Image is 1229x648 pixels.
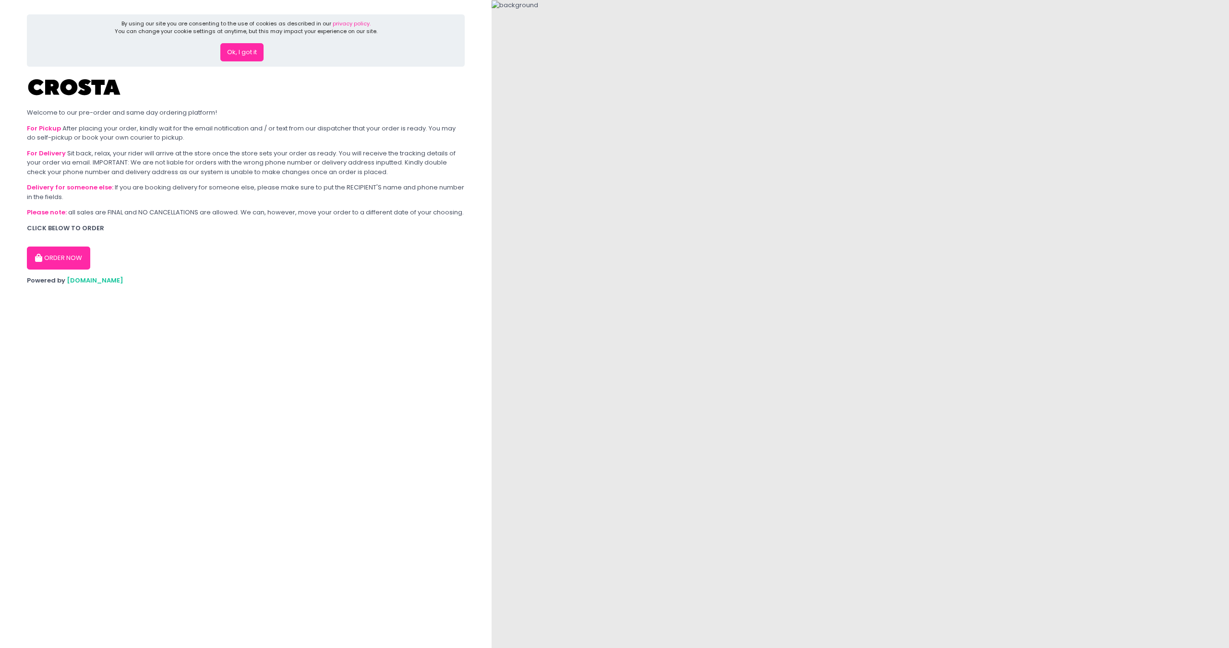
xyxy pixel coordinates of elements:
b: Delivery for someone else: [27,183,113,192]
button: Ok, I got it [220,43,264,61]
img: Crosta Pizzeria [27,73,123,102]
div: After placing your order, kindly wait for the email notification and / or text from our dispatche... [27,124,465,142]
img: background [492,0,538,10]
div: CLICK BELOW TO ORDER [27,224,465,233]
div: Powered by [27,276,465,285]
div: all sales are FINAL and NO CANCELLATIONS are allowed. We can, however, move your order to a diffe... [27,208,465,217]
div: By using our site you are consenting to the use of cookies as described in our You can change you... [115,20,377,35]
button: ORDER NOW [27,247,90,270]
div: Welcome to our pre-order and same day ordering platform! [27,108,465,118]
div: If you are booking delivery for someone else, please make sure to put the RECIPIENT'S name and ph... [27,183,465,201]
b: For Pickup [27,124,61,133]
div: Sit back, relax, your rider will arrive at the store once the store sets your order as ready. You... [27,149,465,177]
b: Please note: [27,208,67,217]
a: privacy policy. [333,20,371,27]
b: For Delivery [27,149,66,158]
a: [DOMAIN_NAME] [67,276,123,285]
